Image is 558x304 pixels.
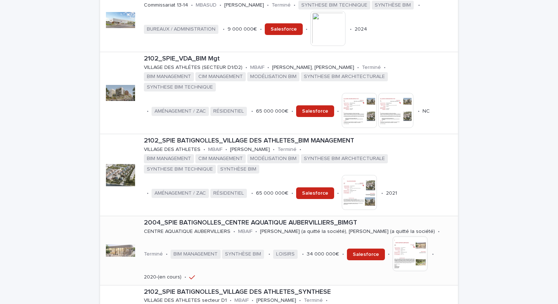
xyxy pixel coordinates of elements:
[144,147,200,153] p: VILLAGE DES ATHLETES
[347,249,385,260] a: Salesforce
[219,2,221,8] p: •
[144,2,188,8] p: Commissariat 13-14
[337,190,339,196] p: •
[423,108,430,114] p: NC
[301,154,388,163] span: SYNTHESE BIM ARCHITECTURALE
[144,229,230,235] p: CENTRE AQUATIQUE AUBERVILLIERS
[353,252,379,257] span: Salesforce
[238,229,252,235] p: MBAIF
[147,108,149,114] p: •
[301,72,388,81] span: SYNTHESE BIM ARCHITECTURALE
[384,65,386,71] p: •
[251,108,253,114] p: •
[100,134,458,216] a: 2102_SPIE BATIGNOLLES_VILLAGE DES ATHLETES_BIM MANAGEMENTVILLAGE DES ATHLETES•MBAIF•[PERSON_NAME]...
[144,154,194,163] span: BIM MANAGEMENT
[260,26,262,32] p: •
[381,190,383,196] p: •
[222,250,264,259] span: SYNTHÈSE BIM
[337,108,339,114] p: •
[357,65,359,71] p: •
[260,229,435,235] p: [PERSON_NAME] (a quitté la société), [PERSON_NAME] (a quitté la société)
[256,108,288,114] p: 65 000 000€
[144,55,455,63] p: 2102_SPIE_VDA_BIM Mgt
[247,154,299,163] span: MODÉLISATION BIM
[100,216,458,285] a: 2004_SPIE BATIGNOLLES_CENTRE AQUATIQUE AUBERVILLIERS_BIMGTCENTRE AQUATIQUE AUBERVILLIERS•MBAIF•[P...
[294,2,295,8] p: •
[195,72,246,81] span: CIM MANAGEMENT
[144,274,181,280] p: 2020-(en cours)
[210,189,247,198] span: RÉSIDENTIEL
[196,2,217,8] p: MBASUD
[147,190,149,196] p: •
[304,297,323,304] p: Terminé
[432,251,434,257] p: •
[144,288,455,296] p: 2102_SPIE BATIGNOLLES_VILLAGE DES ATHLETES_SYNTHESE
[326,297,328,304] p: •
[251,190,253,196] p: •
[210,107,247,116] span: RÉSIDENTIEL
[225,147,227,153] p: •
[184,274,186,280] p: •
[350,26,352,32] p: •
[267,65,269,71] p: •
[386,190,397,196] p: 2021
[144,137,455,145] p: 2102_SPIE BATIGNOLLES_VILLAGE DES ATHLETES_BIM MANAGEMENT
[208,147,222,153] p: MBAIF
[191,2,193,8] p: •
[272,65,354,71] p: [PERSON_NAME], [PERSON_NAME]
[223,26,225,32] p: •
[230,297,232,304] p: •
[234,297,249,304] p: MBAIF
[302,109,328,114] span: Salesforce
[256,190,288,196] p: 65 000 000€
[299,147,301,153] p: •
[144,297,227,304] p: VILLAGE DES ATHLETES secteur D1
[355,26,367,32] p: 2024
[271,27,297,32] span: Salesforce
[233,229,235,235] p: •
[144,251,163,257] p: Terminé
[372,1,414,10] span: SYNTHÈSE BIM
[144,65,242,71] p: VILLAGE DES ATHLÉTES (SECTEUR D1/D2)
[302,251,304,257] p: •
[144,83,216,92] span: SYNTHESE BIM TECHNIQUE
[418,108,420,114] p: •
[144,165,216,174] span: SYNTHESE BIM TECHNIQUE
[267,2,269,8] p: •
[278,147,297,153] p: Terminé
[302,191,328,196] span: Salesforce
[307,251,339,257] p: 34 000 000€
[256,297,296,304] p: [PERSON_NAME]
[203,147,205,153] p: •
[388,251,390,257] p: •
[362,65,381,71] p: Terminé
[342,251,344,257] p: •
[247,72,299,81] span: MODÉLISATION BIM
[299,297,301,304] p: •
[195,154,246,163] span: CIM MANAGEMENT
[252,297,253,304] p: •
[100,52,458,134] a: 2102_SPIE_VDA_BIM MgtVILLAGE DES ATHLÉTES (SECTEUR D1/D2)•MBAIF•[PERSON_NAME], [PERSON_NAME]•Term...
[291,190,293,196] p: •
[265,23,303,35] a: Salesforce
[418,2,420,8] p: •
[268,251,270,257] p: •
[152,189,209,198] span: AMÉNAGEMENT / ZAC
[296,105,334,117] a: Salesforce
[273,250,298,259] span: LOISIRS
[144,219,455,227] p: 2004_SPIE BATIGNOLLES_CENTRE AQUATIQUE AUBERVILLIERS_BIMGT
[273,147,275,153] p: •
[438,229,440,235] p: •
[228,26,257,32] p: 9 000 000€
[272,2,291,8] p: Terminé
[306,26,307,32] p: •
[230,147,270,153] p: [PERSON_NAME]
[171,250,221,259] span: BIM MANAGEMENT
[144,25,218,34] span: BUREAUX / ADMINISTRATION
[298,1,370,10] span: SYNTHESE BIM TECHNIQUE
[291,108,293,114] p: •
[152,107,209,116] span: AMÉNAGEMENT / ZAC
[255,229,257,235] p: •
[250,65,264,71] p: MBAIF
[144,72,194,81] span: BIM MANAGEMENT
